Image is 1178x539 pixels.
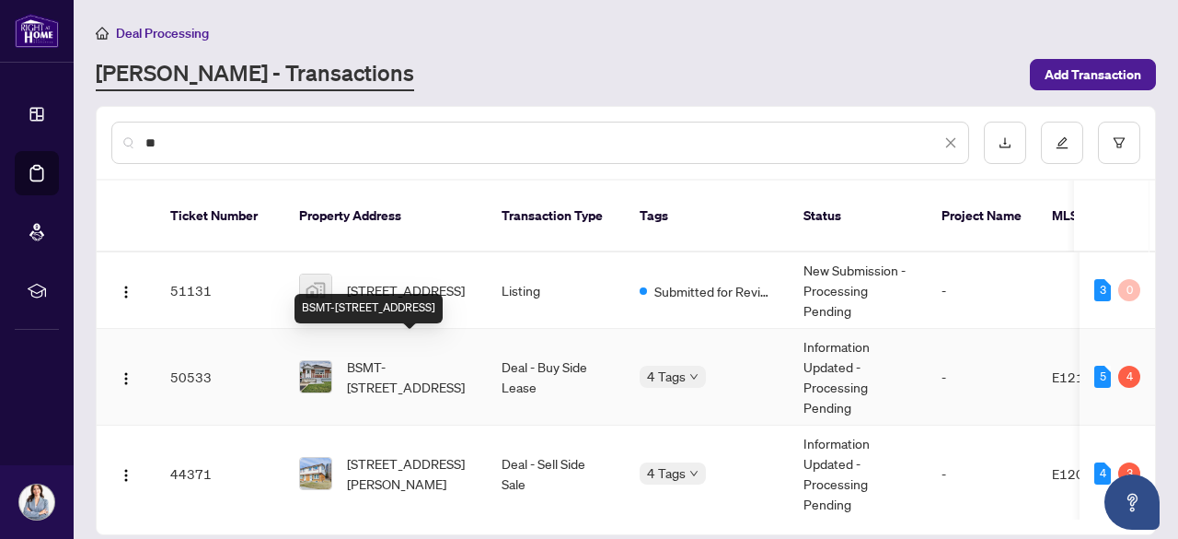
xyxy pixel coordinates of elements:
[96,58,414,91] a: [PERSON_NAME] - Transactions
[347,357,472,397] span: BSMT-[STREET_ADDRESS]
[654,281,774,301] span: Submitted for Review
[15,14,59,48] img: logo
[300,275,331,306] img: thumbnail-img
[1104,475,1160,530] button: Open asap
[487,181,625,252] th: Transaction Type
[487,426,625,522] td: Deal - Sell Side Sale
[944,136,957,149] span: close
[111,275,141,305] button: Logo
[294,294,443,323] div: BSMT-[STREET_ADDRESS]
[487,252,625,329] td: Listing
[789,426,927,522] td: Information Updated - Processing Pending
[1056,136,1068,149] span: edit
[1030,59,1156,90] button: Add Transaction
[1094,463,1111,485] div: 4
[156,181,284,252] th: Ticket Number
[647,366,686,387] span: 4 Tags
[119,285,133,299] img: Logo
[1045,60,1141,89] span: Add Transaction
[789,181,927,252] th: Status
[284,181,487,252] th: Property Address
[96,27,109,40] span: home
[156,329,284,426] td: 50533
[111,362,141,392] button: Logo
[689,469,699,478] span: down
[1118,463,1140,485] div: 3
[789,252,927,329] td: New Submission - Processing Pending
[347,280,465,300] span: [STREET_ADDRESS]
[927,329,1037,426] td: -
[119,468,133,483] img: Logo
[1094,366,1111,388] div: 5
[1052,369,1126,385] span: E12169530
[1113,136,1126,149] span: filter
[1118,279,1140,301] div: 0
[984,122,1026,164] button: download
[19,485,54,520] img: Profile Icon
[789,329,927,426] td: Information Updated - Processing Pending
[116,25,209,41] span: Deal Processing
[1052,465,1126,482] span: E12028982
[625,181,789,252] th: Tags
[119,371,133,386] img: Logo
[927,181,1037,252] th: Project Name
[1041,122,1083,164] button: edit
[1118,366,1140,388] div: 4
[487,329,625,426] td: Deal - Buy Side Lease
[156,426,284,522] td: 44371
[111,459,141,488] button: Logo
[927,252,1037,329] td: -
[1037,181,1148,252] th: MLS #
[689,372,699,381] span: down
[1094,279,1111,301] div: 3
[1098,122,1140,164] button: filter
[999,136,1011,149] span: download
[300,361,331,393] img: thumbnail-img
[347,453,472,494] span: [STREET_ADDRESS][PERSON_NAME]
[156,252,284,329] td: 51131
[927,426,1037,522] td: -
[300,458,331,489] img: thumbnail-img
[647,463,686,484] span: 4 Tags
